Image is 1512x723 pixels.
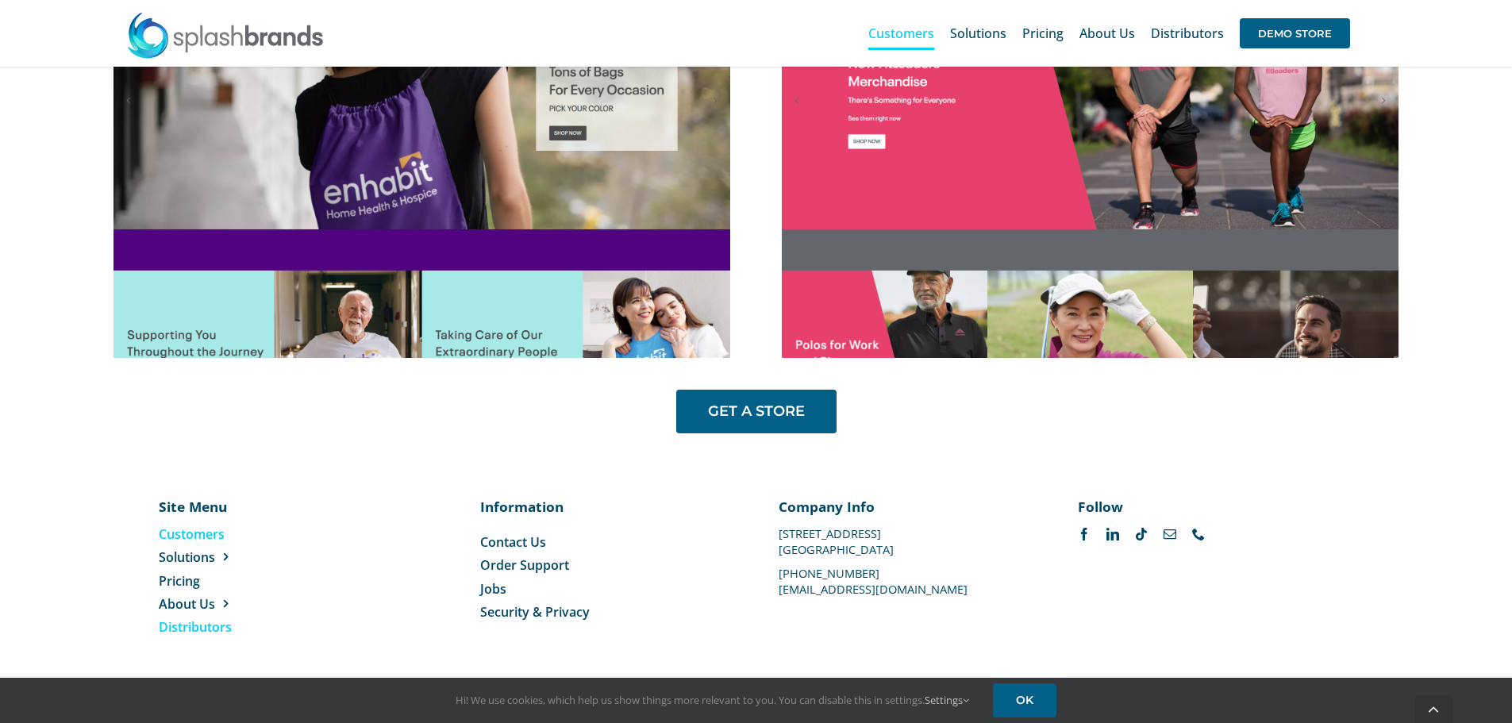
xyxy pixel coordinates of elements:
p: Information [480,497,733,516]
a: Pricing [159,572,320,590]
p: Site Menu [159,497,320,516]
span: DEMO STORE [1240,18,1350,48]
span: Customers [868,27,934,40]
a: Customers [159,525,320,543]
span: Order Support [480,556,569,574]
a: Settings [925,693,969,707]
a: DEMO STORE [1240,8,1350,59]
a: Contact Us [480,533,733,551]
span: GET A STORE [708,403,805,420]
a: facebook [1078,528,1091,540]
span: Distributors [159,618,232,636]
a: linkedin [1106,528,1119,540]
nav: Menu [159,525,320,636]
span: Contact Us [480,533,546,551]
span: Solutions [950,27,1006,40]
span: Solutions [159,548,215,566]
span: Security & Privacy [480,603,590,621]
a: Solutions [159,548,320,566]
img: SplashBrands.com Logo [126,11,325,59]
a: About Us [159,595,320,613]
a: Security & Privacy [480,603,733,621]
a: Distributors [1151,8,1224,59]
nav: Menu [480,533,733,621]
span: About Us [1079,27,1135,40]
a: OK [993,683,1056,717]
span: Pricing [1022,27,1064,40]
span: Pricing [159,572,200,590]
a: Pricing [1022,8,1064,59]
a: Customers [868,8,934,59]
p: Company Info [779,497,1032,516]
a: mail [1164,528,1176,540]
span: Distributors [1151,27,1224,40]
p: Follow [1078,497,1331,516]
a: Order Support [480,556,733,574]
a: Distributors [159,618,320,636]
a: GET A STORE [676,390,837,433]
span: About Us [159,595,215,613]
a: tiktok [1135,528,1148,540]
span: Hi! We use cookies, which help us show things more relevant to you. You can disable this in setti... [456,693,969,707]
a: Jobs [480,580,733,598]
a: phone [1192,528,1205,540]
nav: Main Menu Sticky [868,8,1350,59]
span: Customers [159,525,225,543]
span: Jobs [480,580,506,598]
